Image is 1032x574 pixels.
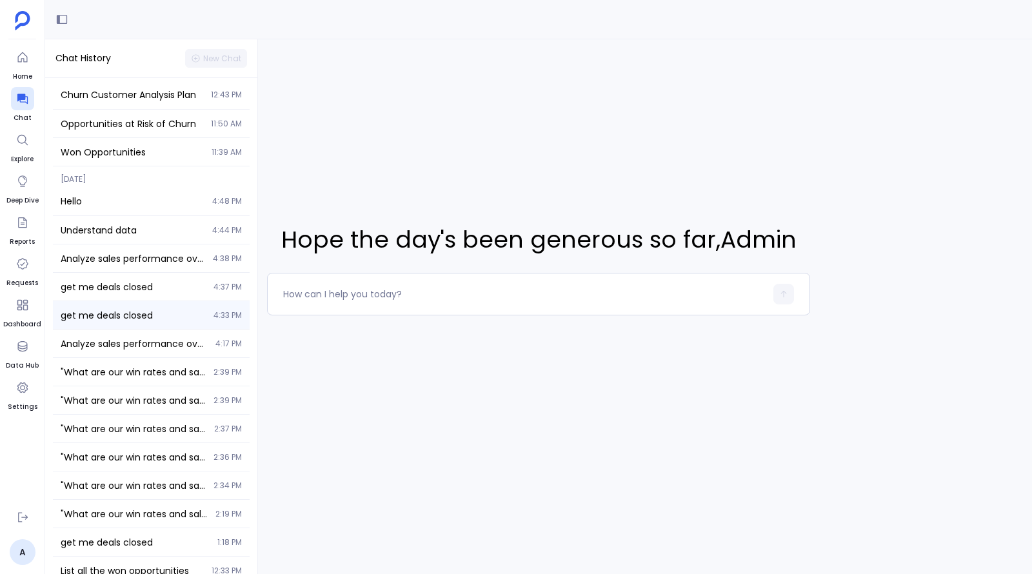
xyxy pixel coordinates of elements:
[61,337,208,350] span: Analyze sales performance over the last 2 years including deal size trends, sales cycle efficienc...
[61,146,204,159] span: Won Opportunities
[11,113,34,123] span: Chat
[213,282,242,292] span: 4:37 PM
[61,309,206,322] span: get me deals closed
[61,252,205,265] span: Analyze sales performance over the last 2 years including deal size trends, sales cycle efficienc...
[10,211,35,247] a: Reports
[10,237,35,247] span: Reports
[6,252,38,288] a: Requests
[6,195,39,206] span: Deep Dive
[211,119,242,129] span: 11:50 AM
[61,117,203,130] span: Opportunities at Risk of Churn
[53,166,250,184] span: [DATE]
[61,536,210,549] span: get me deals closed
[3,319,41,330] span: Dashboard
[215,339,242,349] span: 4:17 PM
[11,154,34,164] span: Explore
[6,335,39,371] a: Data Hub
[11,87,34,123] a: Chat
[15,11,30,30] img: petavue logo
[212,147,242,157] span: 11:39 AM
[61,366,206,379] span: "What are our win rates and sales cycle lengths across different opportunity types and stages?
[55,52,111,65] span: Chat History
[215,509,242,519] span: 2:19 PM
[61,479,206,492] span: "What are our win rates and sales cycle lengths across different opportunity types and stages?
[212,196,242,206] span: 4:48 PM
[213,253,242,264] span: 4:38 PM
[6,361,39,371] span: Data Hub
[61,224,204,237] span: Understand data
[213,395,242,406] span: 2:39 PM
[61,88,203,101] span: Churn Customer Analysis Plan
[3,293,41,330] a: Dashboard
[61,394,206,407] span: "What are our win rates and sales cycle lengths across different opportunity types and stages?
[61,508,208,520] span: "What are our win rates and sales cycle lengths across different opportunity types and stages?
[267,223,810,257] span: Hope the day's been generous so far , Admin
[212,225,242,235] span: 4:44 PM
[61,195,204,208] span: Hello
[8,376,37,412] a: Settings
[213,480,242,491] span: 2:34 PM
[213,310,242,321] span: 4:33 PM
[61,281,206,293] span: get me deals closed
[213,367,242,377] span: 2:39 PM
[61,451,206,464] span: "What are our win rates and sales cycle lengths across different opportunity types and stages?
[217,537,242,548] span: 1:18 PM
[11,128,34,164] a: Explore
[6,170,39,206] a: Deep Dive
[11,46,34,82] a: Home
[214,424,242,434] span: 2:37 PM
[11,72,34,82] span: Home
[10,539,35,565] a: A
[213,452,242,462] span: 2:36 PM
[61,422,206,435] span: "What are our win rates and sales cycle lengths across different opportunity types and stages?
[6,278,38,288] span: Requests
[8,402,37,412] span: Settings
[211,90,242,100] span: 12:43 PM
